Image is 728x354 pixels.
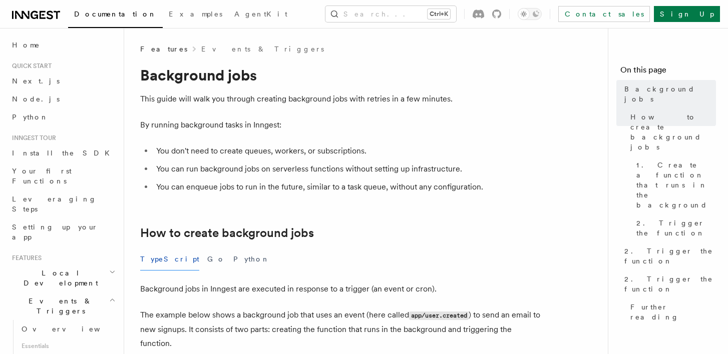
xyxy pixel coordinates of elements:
span: 2. Trigger the function [624,246,716,266]
a: Contact sales [558,6,650,22]
button: Go [207,248,225,270]
h1: Background jobs [140,66,541,84]
a: Events & Triggers [201,44,324,54]
span: Python [12,113,49,121]
a: Overview [18,320,118,338]
span: 2. Trigger the function [624,274,716,294]
p: The example below shows a background job that uses an event (here called ) to send an email to ne... [140,308,541,350]
span: Overview [22,325,125,333]
span: Next.js [12,77,60,85]
p: By running background tasks in Inngest: [140,118,541,132]
a: 2. Trigger the function [620,270,716,298]
span: 1. Create a function that runs in the background [636,160,716,210]
a: Home [8,36,118,54]
h4: On this page [620,64,716,80]
a: 2. Trigger the function [620,242,716,270]
span: Quick start [8,62,52,70]
span: Further reading [630,302,716,322]
span: Examples [169,10,222,18]
span: How to create background jobs [630,112,716,152]
span: AgentKit [234,10,287,18]
span: Features [140,44,187,54]
span: Events & Triggers [8,296,109,316]
span: Inngest tour [8,134,56,142]
button: Local Development [8,264,118,292]
a: Your first Functions [8,162,118,190]
button: Search...Ctrl+K [325,6,456,22]
a: 1. Create a function that runs in the background [632,156,716,214]
span: Leveraging Steps [12,195,97,213]
a: AgentKit [228,3,293,27]
span: Setting up your app [12,223,98,241]
span: Your first Functions [12,167,72,185]
li: You can enqueue jobs to run in the future, similar to a task queue, without any configuration. [153,180,541,194]
a: Sign Up [654,6,720,22]
a: Next.js [8,72,118,90]
code: app/user.created [409,311,469,320]
li: You can run background jobs on serverless functions without setting up infrastructure. [153,162,541,176]
span: Features [8,254,42,262]
a: Background jobs [620,80,716,108]
button: Events & Triggers [8,292,118,320]
a: 2. Trigger the function [632,214,716,242]
span: Essentials [18,338,118,354]
span: Node.js [12,95,60,103]
a: Documentation [68,3,163,28]
span: Background jobs [624,84,716,104]
span: Documentation [74,10,157,18]
a: Leveraging Steps [8,190,118,218]
span: 2. Trigger the function [636,218,716,238]
span: Home [12,40,40,50]
a: Install the SDK [8,144,118,162]
button: Toggle dark mode [518,8,542,20]
a: Python [8,108,118,126]
span: Install the SDK [12,149,116,157]
a: Further reading [626,298,716,326]
a: How to create background jobs [626,108,716,156]
li: You don't need to create queues, workers, or subscriptions. [153,144,541,158]
a: Node.js [8,90,118,108]
a: Setting up your app [8,218,118,246]
kbd: Ctrl+K [428,9,450,19]
p: This guide will walk you through creating background jobs with retries in a few minutes. [140,92,541,106]
p: Background jobs in Inngest are executed in response to a trigger (an event or cron). [140,282,541,296]
button: TypeScript [140,248,199,270]
a: How to create background jobs [140,226,314,240]
a: Examples [163,3,228,27]
span: Local Development [8,268,109,288]
button: Python [233,248,270,270]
